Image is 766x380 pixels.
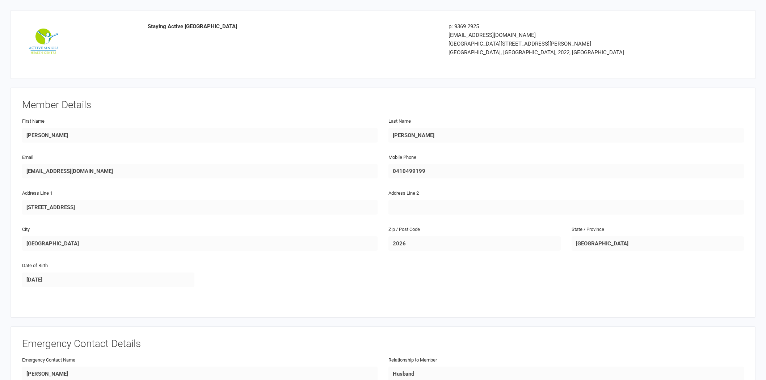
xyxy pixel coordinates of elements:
[388,118,411,125] label: Last Name
[22,262,48,270] label: Date of Birth
[22,100,744,111] h3: Member Details
[388,154,416,161] label: Mobile Phone
[449,39,678,48] div: [GEOGRAPHIC_DATA][STREET_ADDRESS][PERSON_NAME]
[449,48,678,57] div: [GEOGRAPHIC_DATA], [GEOGRAPHIC_DATA], 2022, [GEOGRAPHIC_DATA]
[22,190,52,197] label: Address Line 1
[22,338,744,350] h3: Emergency Contact Details
[388,226,420,233] label: Zip / Post Code
[22,118,45,125] label: First Name
[572,226,604,233] label: State / Province
[22,154,33,161] label: Email
[22,356,75,364] label: Emergency Contact Name
[449,31,678,39] div: [EMAIL_ADDRESS][DOMAIN_NAME]
[388,190,419,197] label: Address Line 2
[28,22,60,55] img: image1549337191.png
[148,23,237,30] strong: Staying Active [GEOGRAPHIC_DATA]
[449,22,678,31] div: p: 9369 2925
[388,356,437,364] label: Relationship to Member
[22,226,30,233] label: City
